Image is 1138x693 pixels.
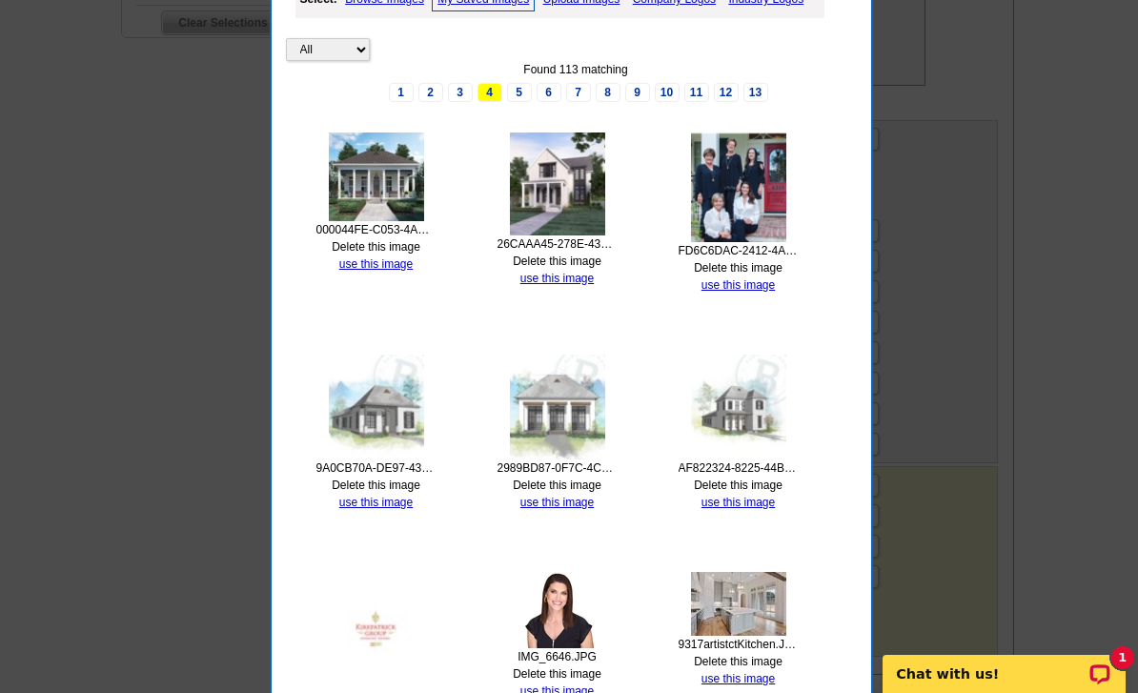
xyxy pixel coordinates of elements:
[448,83,473,102] a: 3
[655,83,680,102] a: 10
[596,83,620,102] a: 8
[701,496,775,509] a: use this image
[870,633,1138,693] iframe: LiveChat chat widget
[510,355,605,459] img: thumb-5e9723213beb1.jpg
[329,132,424,221] img: thumb-5e975972efe4f.jpg
[478,83,502,102] span: 4
[513,255,601,268] a: Delete this image
[701,672,775,685] a: use this image
[691,132,786,242] img: thumb-5e97250de35c4.jpg
[743,83,768,102] a: 13
[679,242,799,259] div: FD6C6DAC-2412-4A44-A82F-E039FADD76FE.jpeg
[510,132,605,235] img: thumb-5e975897926b9.jpg
[513,479,601,492] a: Delete this image
[286,61,866,78] div: Found 113 matching
[513,667,601,681] a: Delete this image
[520,496,594,509] a: use this image
[701,278,775,292] a: use this image
[625,83,650,102] a: 9
[566,83,591,102] a: 7
[507,83,532,102] a: 5
[691,355,786,459] img: thumb-5e97223e4a059.jpg
[537,83,561,102] a: 6
[684,83,709,102] a: 11
[691,572,786,636] img: thumb-5c33e872d2f9b.jpg
[498,459,618,477] div: 2989BD87-0F7C-4CEB-AF63-55279BE2F0CF.png
[389,83,414,102] a: 1
[329,355,424,459] img: thumb-5e97247a83fba.jpg
[510,572,605,648] img: thumb-5c33e933d4c20.jpg
[694,655,782,668] a: Delete this image
[679,459,799,477] div: AF822324-8225-44BD-AFA0-9A7B61B37ED1.png
[520,272,594,285] a: use this image
[694,479,782,492] a: Delete this image
[694,261,782,275] a: Delete this image
[339,496,413,509] a: use this image
[316,221,437,238] div: 000044FE-C053-4AA4-9962-CDD58C35F009.png
[339,257,413,271] a: use this image
[418,83,443,102] a: 2
[332,479,420,492] a: Delete this image
[679,636,799,653] div: 9317artistctKitchen.JPG
[498,235,618,253] div: 26CAAA45-278E-43C9-9C10-369DF9DB6374.png
[714,83,739,102] a: 12
[498,648,618,665] div: IMG_6646.JPG
[316,459,437,477] div: 9A0CB70A-DE97-4353-BAE0-E7238E9058F5.png
[332,240,420,254] a: Delete this image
